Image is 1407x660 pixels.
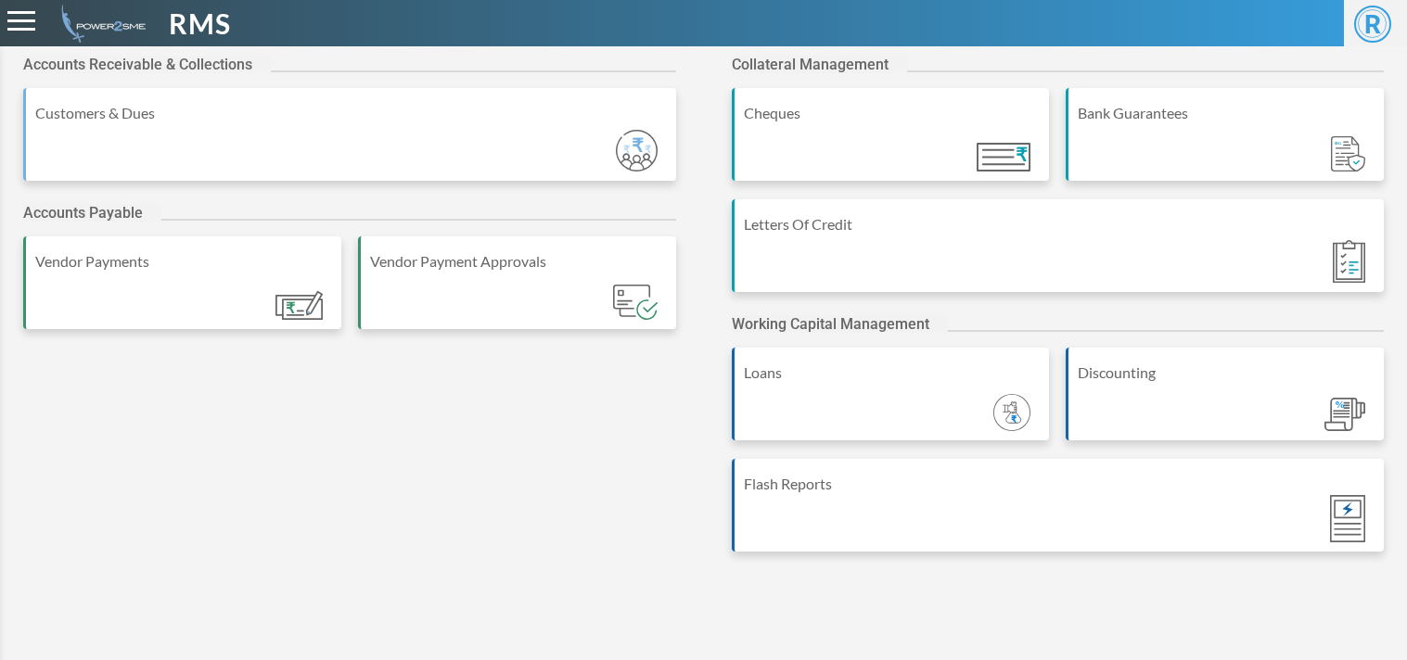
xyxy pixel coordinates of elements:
div: Customers & Dues [35,102,667,124]
a: Letters Of Credit Module_ic [732,199,1385,311]
img: Module_ic [1331,136,1365,172]
img: Module_ic [1324,398,1365,432]
img: Module_ic [613,285,657,320]
a: Discounting Module_ic [1066,348,1384,459]
img: Module_ic [1333,240,1365,283]
div: Loans [744,362,1041,384]
img: Module_ic [616,130,658,171]
div: Vendor Payment Approvals [370,250,667,273]
a: Vendor Payment Approvals Module_ic [358,236,676,348]
img: admin [54,5,146,43]
div: Bank Guarantees [1078,102,1375,124]
div: Vendor Payments [35,250,332,273]
img: Module_ic [1330,495,1365,542]
h2: Collateral Management [732,56,907,73]
a: Loans Module_ic [732,348,1050,459]
h2: Accounts Receivable & Collections [23,56,271,73]
img: Module_ic [977,143,1030,171]
div: Cheques [744,102,1041,124]
a: Vendor Payments Module_ic [23,236,341,348]
div: Flash Reports [744,473,1375,495]
h2: Accounts Payable [23,204,161,222]
div: Letters Of Credit [744,213,1375,235]
span: RMS [169,3,231,44]
h2: Working Capital Management [732,315,948,333]
a: Flash Reports Module_ic [732,459,1385,570]
img: Module_ic [993,394,1030,431]
span: R [1354,6,1391,43]
a: Customers & Dues Module_ic [23,88,676,199]
a: Bank Guarantees Module_ic [1066,88,1384,199]
div: Discounting [1078,362,1375,384]
a: Cheques Module_ic [732,88,1050,199]
img: Module_ic [275,291,323,320]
